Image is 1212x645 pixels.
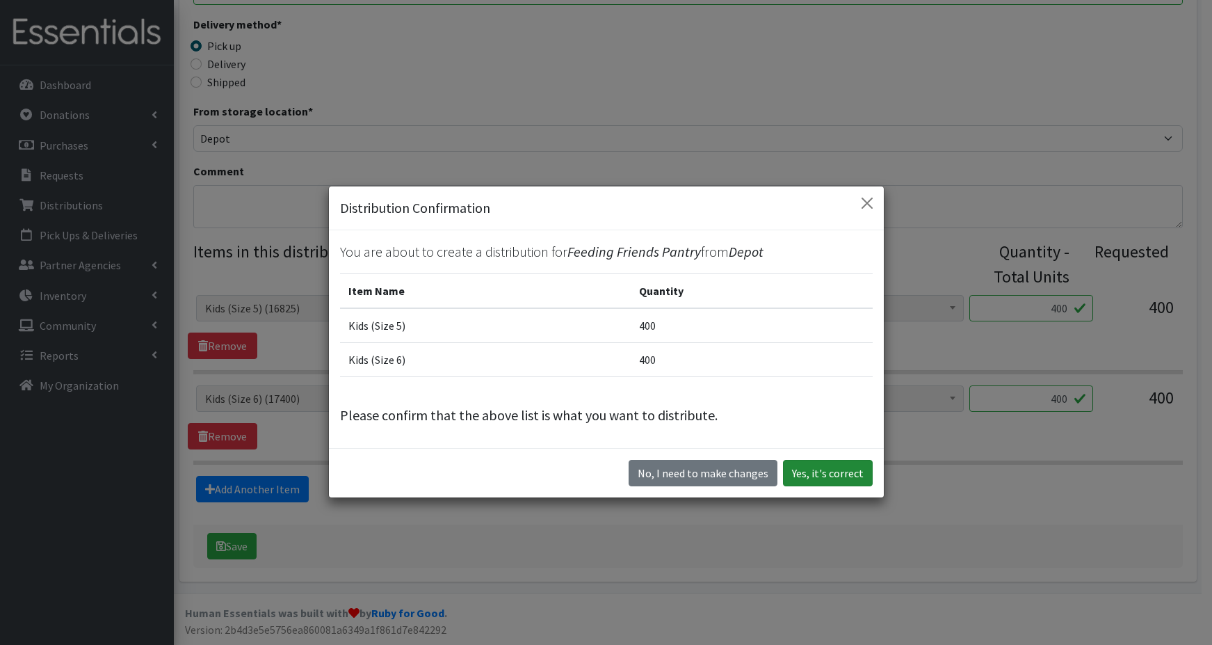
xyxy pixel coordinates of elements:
button: Close [856,192,878,214]
h5: Distribution Confirmation [340,198,490,218]
td: Kids (Size 6) [340,343,631,377]
p: You are about to create a distribution for from [340,241,873,262]
span: Depot [729,243,763,260]
th: Item Name [340,274,631,309]
button: Yes, it's correct [783,460,873,486]
td: 400 [631,308,872,343]
th: Quantity [631,274,872,309]
td: Kids (Size 5) [340,308,631,343]
button: No I need to make changes [629,460,777,486]
span: Feeding Friends Pantry [567,243,701,260]
td: 400 [631,343,872,377]
p: Please confirm that the above list is what you want to distribute. [340,405,873,426]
